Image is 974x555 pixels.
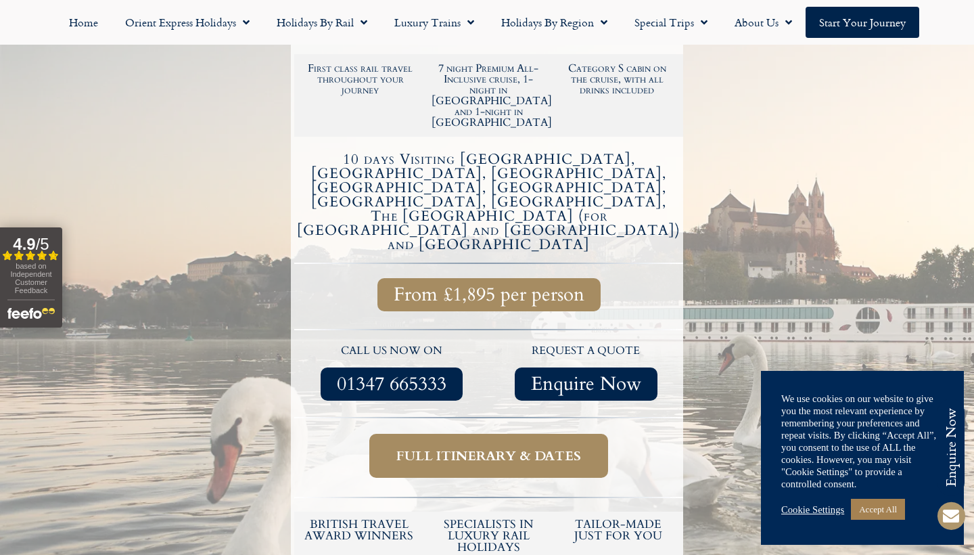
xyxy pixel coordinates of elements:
a: Home [55,7,112,38]
a: Enquire Now [515,368,657,401]
h2: 7 night Premium All-Inclusive cruise, 1-night in [GEOGRAPHIC_DATA] and 1-night in [GEOGRAPHIC_DATA] [432,63,547,128]
nav: Menu [7,7,967,38]
a: Holidays by Rail [263,7,381,38]
a: Start your Journey [806,7,919,38]
a: Holidays by Region [488,7,621,38]
p: request a quote [496,342,677,360]
a: Special Trips [621,7,721,38]
span: Full itinerary & dates [396,447,581,464]
h5: tailor-made just for you [560,518,676,541]
a: From £1,895 per person [377,278,601,311]
span: 01347 665333 [337,376,446,393]
h6: Specialists in luxury rail holidays [431,518,547,553]
a: Full itinerary & dates [369,434,608,478]
p: call us now on [301,342,482,360]
a: Luxury Trains [381,7,488,38]
a: 01347 665333 [321,368,463,401]
a: Accept All [851,499,905,520]
span: Enquire Now [531,376,641,393]
h2: Category S cabin on the cruise, with all drinks included [559,63,674,95]
a: Orient Express Holidays [112,7,263,38]
span: From £1,895 per person [394,286,584,303]
a: About Us [721,7,806,38]
h4: 10 days Visiting [GEOGRAPHIC_DATA], [GEOGRAPHIC_DATA], [GEOGRAPHIC_DATA], [GEOGRAPHIC_DATA], [GEO... [296,152,681,252]
div: We use cookies on our website to give you the most relevant experience by remembering your prefer... [781,393,944,490]
a: Cookie Settings [781,504,844,516]
h2: First class rail travel throughout your journey [303,63,418,95]
h5: British Travel Award winners [301,518,417,541]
